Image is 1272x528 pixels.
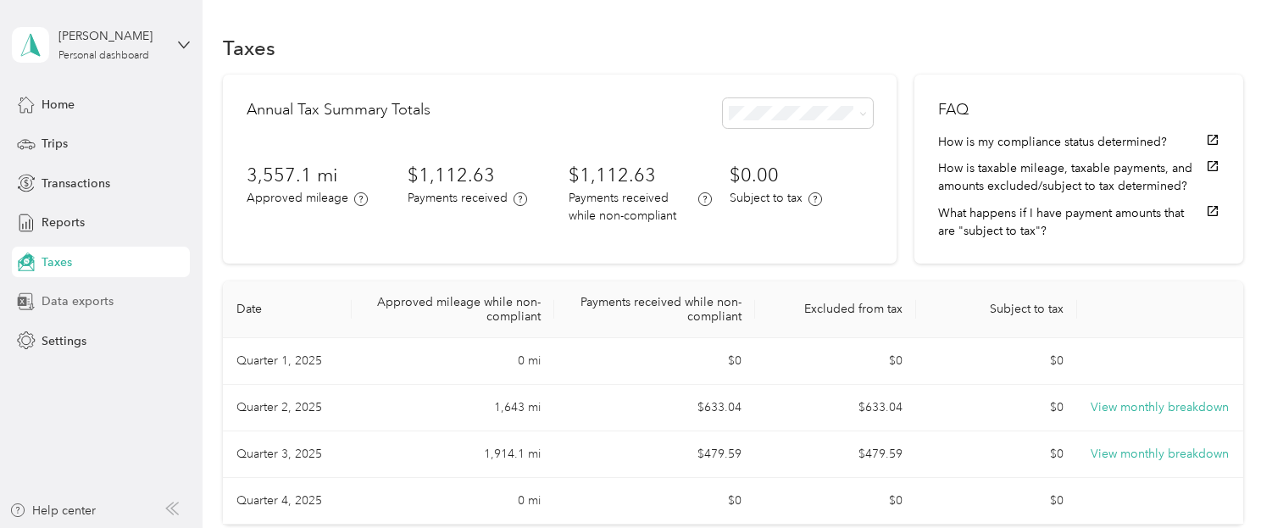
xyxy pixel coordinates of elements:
td: $0 [554,338,755,385]
div: Personal dashboard [58,51,149,61]
td: $0 [554,478,755,525]
iframe: Everlance-gr Chat Button Frame [1177,433,1272,528]
button: How is my compliance status determined? [938,133,1219,151]
td: $633.04 [554,385,755,431]
td: 0 mi [352,338,554,385]
h3: $0.00 [730,161,873,189]
p: Approved mileage [247,189,348,207]
p: Payments received while non-compliant [569,189,692,225]
td: 1,643 mi [352,385,554,431]
td: Quarter 3, 2025 [223,431,352,478]
p: Subject to tax [730,189,803,207]
td: $0 [755,478,916,525]
span: Data exports [42,292,114,310]
td: $0 [916,385,1077,431]
th: Excluded from tax [755,281,916,338]
td: $479.59 [755,431,916,478]
h3: $1,112.63 [408,161,551,189]
span: Taxes [42,253,72,271]
h3: 3,557.1 mi [247,161,390,189]
td: $0 [916,478,1077,525]
th: Subject to tax [916,281,1077,338]
p: Payments received [408,189,508,207]
button: What happens if I have payment amounts that are "subject to tax"? [938,204,1219,240]
th: Date [223,281,352,338]
button: Help center [9,502,96,520]
td: $0 [755,338,916,385]
td: Quarter 1, 2025 [223,338,352,385]
button: How is taxable mileage, taxable payments, and amounts excluded/subject to tax determined? [938,159,1219,195]
td: 1,914.1 mi [352,431,554,478]
h1: Taxes [223,39,275,57]
button: View monthly breakdown [1091,398,1229,417]
button: View monthly breakdown [1091,445,1229,464]
td: Quarter 2, 2025 [223,385,352,431]
th: Approved mileage while non-compliant [352,281,554,338]
h3: $1,112.63 [569,161,712,189]
span: Trips [42,135,68,153]
span: Home [42,96,75,114]
td: $0 [916,431,1077,478]
td: $0 [916,338,1077,385]
div: [PERSON_NAME] [58,27,164,45]
th: Payments received while non-compliant [554,281,755,338]
span: Settings [42,332,86,350]
span: Reports [42,214,85,231]
td: 0 mi [352,478,554,525]
td: $479.59 [554,431,755,478]
h2: Annual Tax Summary Totals [247,98,430,128]
td: Quarter 4, 2025 [223,478,352,525]
span: Transactions [42,175,110,192]
h2: FAQ [938,98,1219,121]
td: $633.04 [755,385,916,431]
